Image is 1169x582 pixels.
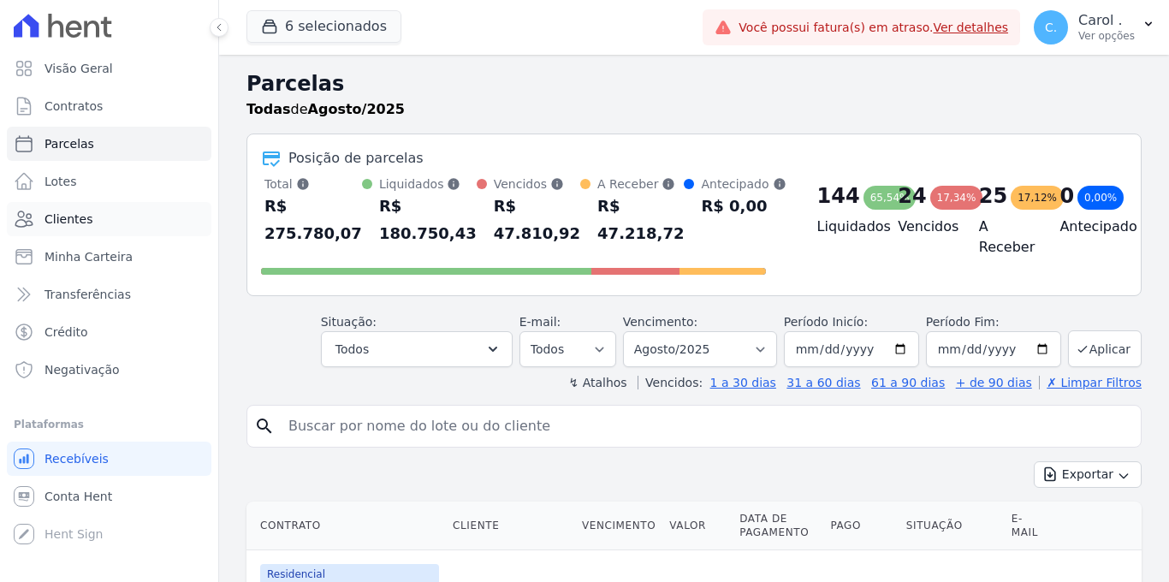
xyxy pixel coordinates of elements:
div: 17,12% [1011,186,1064,210]
div: A Receber [597,175,684,193]
a: Ver detalhes [933,21,1008,34]
a: Lotes [7,164,211,199]
div: Plataformas [14,414,205,435]
span: C. [1045,21,1057,33]
span: Clientes [45,211,92,228]
h4: Vencidos [898,217,952,237]
label: Vencidos: [638,376,703,389]
p: de [246,99,405,120]
h4: A Receber [979,217,1033,258]
label: E-mail: [519,315,561,329]
strong: Agosto/2025 [308,101,405,117]
label: Período Inicío: [784,315,868,329]
span: Lotes [45,173,77,190]
button: Exportar [1034,461,1142,488]
h2: Parcelas [246,68,1142,99]
div: Liquidados [379,175,477,193]
a: 1 a 30 dias [710,376,776,389]
th: Pago [823,502,899,550]
button: Todos [321,331,513,367]
h4: Antecipado [1059,217,1113,237]
label: ↯ Atalhos [568,376,626,389]
h4: Liquidados [817,217,871,237]
div: R$ 47.810,92 [494,193,580,247]
div: Antecipado [701,175,786,193]
th: Situação [899,502,1005,550]
div: R$ 47.218,72 [597,193,684,247]
label: Período Fim: [926,313,1061,331]
span: Você possui fatura(s) em atraso. [739,19,1008,37]
div: 24 [898,182,926,210]
div: 0,00% [1077,186,1124,210]
div: Vencidos [494,175,580,193]
label: Vencimento: [623,315,697,329]
span: Conta Hent [45,488,112,505]
strong: Todas [246,101,291,117]
div: Posição de parcelas [288,148,424,169]
span: Transferências [45,286,131,303]
span: Todos [335,339,369,359]
th: Data de Pagamento [733,502,823,550]
a: Contratos [7,89,211,123]
div: R$ 275.780,07 [264,193,362,247]
a: Recebíveis [7,442,211,476]
a: Minha Carteira [7,240,211,274]
div: 144 [817,182,860,210]
button: Aplicar [1068,330,1142,367]
div: R$ 180.750,43 [379,193,477,247]
th: Vencimento [575,502,662,550]
a: Clientes [7,202,211,236]
span: Minha Carteira [45,248,133,265]
a: Parcelas [7,127,211,161]
button: 6 selecionados [246,10,401,43]
input: Buscar por nome do lote ou do cliente [278,409,1134,443]
a: Visão Geral [7,51,211,86]
i: search [254,416,275,436]
a: Transferências [7,277,211,312]
span: Crédito [45,324,88,341]
a: Negativação [7,353,211,387]
th: Valor [662,502,733,550]
div: Total [264,175,362,193]
a: Crédito [7,315,211,349]
div: 65,54% [863,186,917,210]
button: C. Carol . Ver opções [1020,3,1169,51]
div: 25 [979,182,1007,210]
label: Situação: [321,315,377,329]
span: Recebíveis [45,450,109,467]
a: 61 a 90 dias [871,376,945,389]
span: Negativação [45,361,120,378]
th: E-mail [1005,502,1053,550]
th: Contrato [246,502,446,550]
a: + de 90 dias [956,376,1032,389]
div: 0 [1059,182,1074,210]
div: 17,34% [930,186,983,210]
span: Parcelas [45,135,94,152]
p: Carol . [1078,12,1135,29]
span: Visão Geral [45,60,113,77]
p: Ver opções [1078,29,1135,43]
div: R$ 0,00 [701,193,786,220]
a: Conta Hent [7,479,211,514]
a: ✗ Limpar Filtros [1039,376,1142,389]
a: 31 a 60 dias [786,376,860,389]
span: Contratos [45,98,103,115]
